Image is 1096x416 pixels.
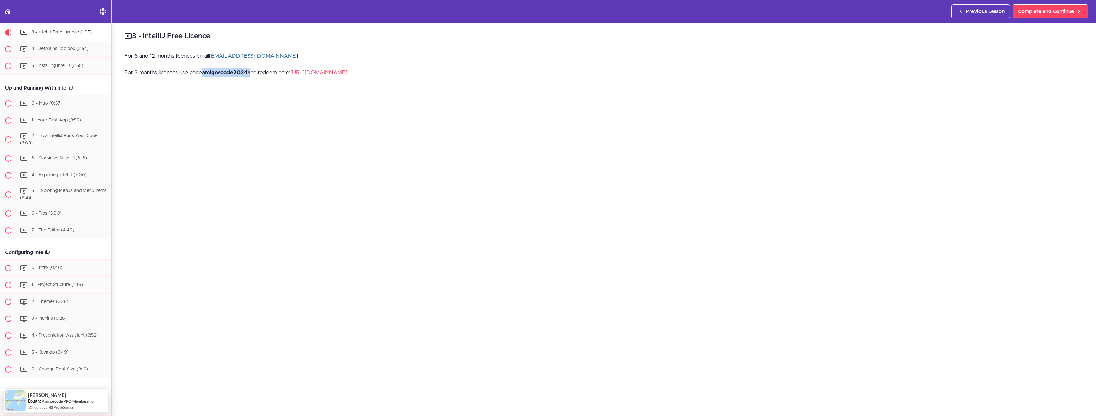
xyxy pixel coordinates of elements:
[32,282,83,287] span: 1 - Project Stucture (1:46)
[32,367,88,371] span: 6 - Change Font Size (3:16)
[32,173,87,178] span: 4 - Exploring IntelliJ (7:00)
[32,266,62,270] span: 0 - Intro (0:46)
[32,101,62,106] span: 0 - Intro (0:37)
[4,8,11,15] svg: Back to course curriculum
[32,156,87,161] span: 3 - Classic vs New UI (3:18)
[20,189,107,201] span: 5 - Exploring Menus and Menu Items (9:44)
[32,228,74,232] span: 7 - The Editor (4:40)
[202,70,248,75] strong: amigoscode2024
[32,333,98,338] span: 4 - Presentation Assistant (3:52)
[290,70,347,75] a: [URL][DOMAIN_NAME]
[966,8,1005,15] span: Previous Lesson
[124,51,1083,61] p: For 6 and 12 months licences email
[32,63,83,68] span: 5 - Installing IntelliJ (2:55)
[32,316,67,321] span: 3 - Plugins (6:26)
[32,350,68,354] span: 5 - Keymap (3:49)
[1013,4,1088,18] a: Complete and Continue
[209,53,298,59] a: [EMAIL_ADDRESS][DOMAIN_NAME]
[124,31,1083,42] h2: 3 - IntelliJ Free Licence
[32,299,68,304] span: 2 - Themes (3:26)
[32,118,81,122] span: 1 - Your First App (3:56)
[20,134,97,145] span: 2 - How IntelliJ Runs Your Code (3:09)
[1018,8,1074,15] span: Complete and Continue
[99,8,107,15] svg: Settings Menu
[32,47,89,51] span: 4 - Jetbrains Toolbox (2:54)
[32,211,61,215] span: 6 - Tips (3:00)
[951,4,1010,18] a: Previous Lesson
[124,68,1083,77] p: For 3 months licences use code and redeem here:
[32,30,92,34] span: 3 - IntelliJ Free Licence (1:05)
